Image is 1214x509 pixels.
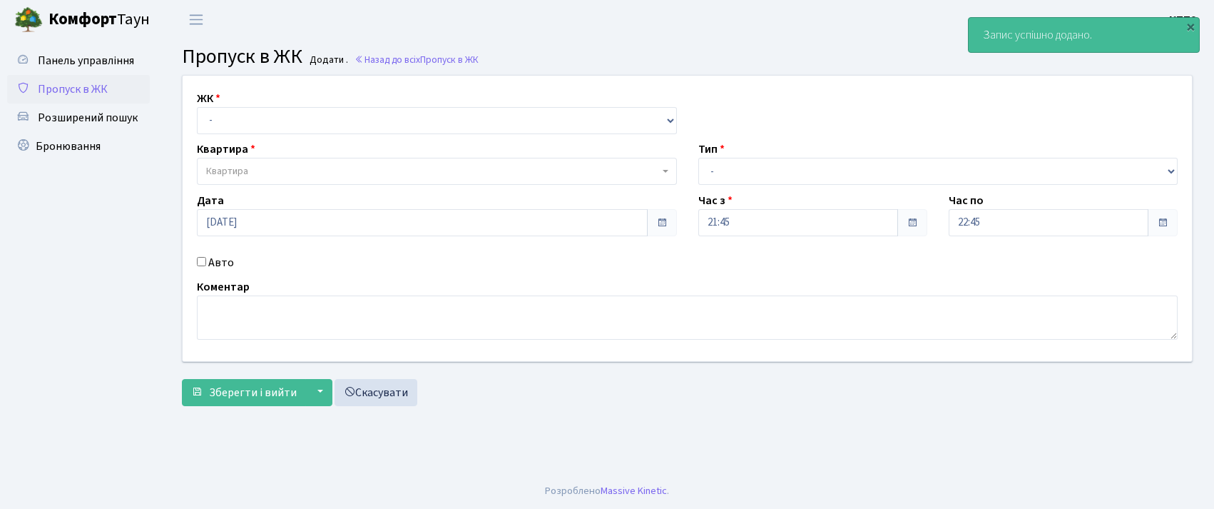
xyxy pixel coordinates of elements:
button: Переключити навігацію [178,8,214,31]
label: Авто [208,254,234,271]
a: Панель управління [7,46,150,75]
label: Дата [197,192,224,209]
a: Бронювання [7,132,150,161]
span: Бронювання [36,138,101,154]
span: Панель управління [38,53,134,69]
img: logo.png [14,6,43,34]
label: Час з [698,192,733,209]
label: Час по [949,192,984,209]
b: Комфорт [49,8,117,31]
div: Розроблено . [545,483,669,499]
small: Додати . [307,54,348,66]
span: Пропуск в ЖК [182,42,302,71]
span: Розширений пошук [38,110,138,126]
span: Квартира [206,164,248,178]
div: Запис успішно додано. [969,18,1199,52]
a: Скасувати [335,379,417,406]
a: Пропуск в ЖК [7,75,150,104]
span: Пропуск в ЖК [38,81,108,97]
b: КПП2 [1169,12,1197,28]
span: Зберегти і вийти [209,385,297,400]
a: КПП2 [1169,11,1197,29]
span: Таун [49,8,150,32]
a: Назад до всіхПропуск в ЖК [354,53,479,66]
label: Коментар [197,278,250,296]
label: ЖК [197,90,220,107]
a: Розширений пошук [7,104,150,132]
label: Тип [698,141,725,158]
a: Massive Kinetic [601,483,667,498]
div: × [1183,19,1198,34]
span: Пропуск в ЖК [420,53,479,66]
button: Зберегти і вийти [182,379,306,406]
label: Квартира [197,141,255,158]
